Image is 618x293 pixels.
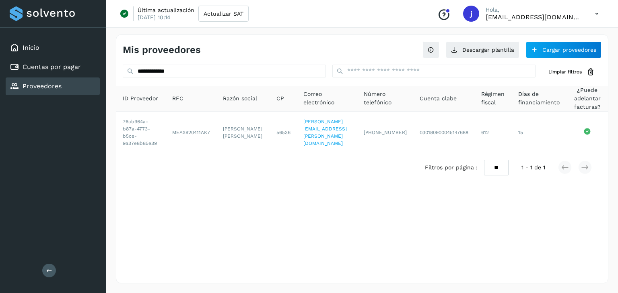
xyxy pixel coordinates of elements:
[276,94,284,103] span: CP
[481,90,505,107] span: Régimen fiscal
[6,58,100,76] div: Cuentas por pagar
[548,68,582,75] span: Limpiar filtros
[425,163,478,172] span: Filtros por página :
[364,90,407,107] span: Número telefónico
[123,44,201,56] h4: Mis proveedores
[573,86,602,111] span: ¿Puede adelantar facturas?
[23,63,81,71] a: Cuentas por pagar
[420,94,457,103] span: Cuenta clabe
[138,14,171,21] p: [DATE] 10:14
[364,130,407,135] span: [PHONE_NUMBER]
[204,11,243,16] span: Actualizar SAT
[6,77,100,95] div: Proveedores
[23,44,39,51] a: Inicio
[270,112,297,153] td: 56536
[518,90,560,107] span: Días de financiamiento
[216,112,270,153] td: [PERSON_NAME] [PERSON_NAME]
[123,94,158,103] span: ID Proveedor
[23,82,62,90] a: Proveedores
[172,94,183,103] span: RFC
[512,112,567,153] td: 15
[116,112,166,153] td: 76cb964a-b87a-4773-b5ce-9a37e8b85e39
[486,6,582,13] p: Hola,
[526,41,602,58] button: Cargar proveedores
[542,65,602,79] button: Limpiar filtros
[303,90,351,107] span: Correo electrónico
[223,94,257,103] span: Razón social
[486,13,582,21] p: jrodriguez@kalapata.co
[303,119,347,146] a: [PERSON_NAME][EMAIL_ADDRESS][PERSON_NAME][DOMAIN_NAME]
[6,39,100,57] div: Inicio
[138,6,194,14] p: Última actualización
[413,112,475,153] td: 030180900045147688
[475,112,511,153] td: 612
[166,112,216,153] td: MEAX920411AK7
[521,163,545,172] span: 1 - 1 de 1
[446,41,519,58] button: Descargar plantilla
[198,6,249,22] button: Actualizar SAT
